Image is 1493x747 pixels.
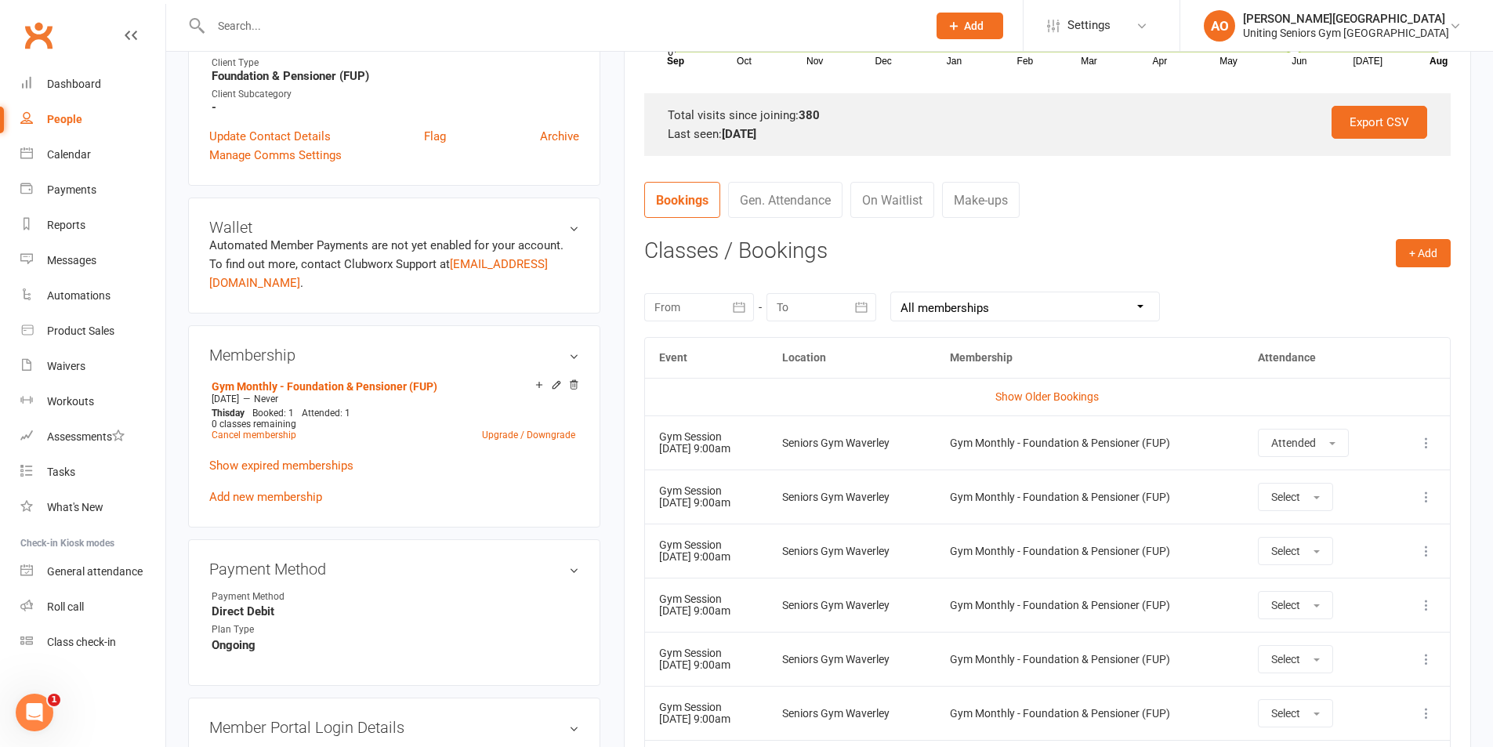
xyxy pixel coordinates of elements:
span: Select [1271,599,1300,611]
div: Gym Monthly - Foundation & Pensioner (FUP) [950,546,1230,557]
div: Seniors Gym Waverley [782,491,922,503]
span: Attended [1271,437,1316,449]
span: Never [254,393,278,404]
a: What's New [20,490,165,525]
div: Roll call [47,600,84,613]
strong: [DATE] [722,127,756,141]
span: This [212,408,230,419]
input: Search... [206,15,916,37]
div: Client Type [212,56,579,71]
a: Export CSV [1332,106,1427,139]
div: Workouts [47,395,94,408]
div: Messages [47,254,96,267]
a: Bookings [644,182,720,218]
span: Settings [1067,8,1111,43]
div: Gym Session [659,485,754,497]
td: [DATE] 9:00am [645,578,768,632]
strong: Ongoing [212,638,579,652]
a: Assessments [20,419,165,455]
div: [PERSON_NAME][GEOGRAPHIC_DATA] [1243,12,1449,26]
div: Assessments [47,430,125,443]
a: Show Older Bookings [995,390,1099,403]
div: Gym Monthly - Foundation & Pensioner (FUP) [950,600,1230,611]
a: Automations [20,278,165,314]
a: People [20,102,165,137]
div: Gym Session [659,593,754,605]
td: [DATE] 9:00am [645,415,768,470]
div: Gym Monthly - Foundation & Pensioner (FUP) [950,437,1230,449]
div: Uniting Seniors Gym [GEOGRAPHIC_DATA] [1243,26,1449,40]
a: General attendance kiosk mode [20,554,165,589]
span: [DATE] [212,393,239,404]
strong: Direct Debit [212,604,579,618]
div: Client Subcategory [212,87,579,102]
th: Location [768,338,936,378]
th: Event [645,338,768,378]
div: Last seen: [668,125,1427,143]
span: Select [1271,653,1300,665]
a: Gym Monthly - Foundation & Pensioner (FUP) [212,380,437,393]
a: Class kiosk mode [20,625,165,660]
h3: Membership [209,346,579,364]
div: What's New [47,501,103,513]
td: [DATE] 9:00am [645,524,768,578]
button: Select [1258,591,1333,619]
div: Gym Monthly - Foundation & Pensioner (FUP) [950,654,1230,665]
h3: Classes / Bookings [644,239,1451,263]
div: Product Sales [47,325,114,337]
a: Reports [20,208,165,243]
div: Plan Type [212,622,341,637]
no-payment-system: Automated Member Payments are not yet enabled for your account. To find out more, contact Clubwor... [209,238,563,290]
strong: - [212,100,579,114]
a: Dashboard [20,67,165,102]
strong: Foundation & Pensioner (FUP) [212,69,579,83]
a: Flag [424,127,446,146]
span: 1 [48,694,60,706]
a: Show expired memberships [209,459,353,473]
a: Cancel membership [212,430,296,441]
a: Roll call [20,589,165,625]
a: Add new membership [209,490,322,504]
span: Select [1271,491,1300,503]
span: 0 classes remaining [212,419,296,430]
a: Make-ups [942,182,1020,218]
span: Select [1271,707,1300,720]
button: Select [1258,699,1333,727]
button: Attended [1258,429,1349,457]
a: Update Contact Details [209,127,331,146]
div: Seniors Gym Waverley [782,437,922,449]
div: General attendance [47,565,143,578]
a: Upgrade / Downgrade [482,430,575,441]
td: [DATE] 9:00am [645,686,768,740]
div: Seniors Gym Waverley [782,546,922,557]
div: Seniors Gym Waverley [782,708,922,720]
div: People [47,113,82,125]
h3: Payment Method [209,560,579,578]
span: Booked: 1 [252,408,294,419]
button: Select [1258,483,1333,511]
a: Gen. Attendance [728,182,843,218]
div: Payments [47,183,96,196]
a: Messages [20,243,165,278]
button: Select [1258,645,1333,673]
div: Automations [47,289,111,302]
span: Attended: 1 [302,408,350,419]
div: Dashboard [47,78,101,90]
button: + Add [1396,239,1451,267]
a: Payments [20,172,165,208]
div: Class check-in [47,636,116,648]
div: day [208,408,248,419]
a: Manage Comms Settings [209,146,342,165]
span: Select [1271,545,1300,557]
button: Add [937,13,1003,39]
div: Gym Session [659,539,754,551]
div: Tasks [47,466,75,478]
h3: Wallet [209,219,579,236]
span: Add [964,20,984,32]
a: Waivers [20,349,165,384]
div: Total visits since joining: [668,106,1427,125]
a: On Waitlist [850,182,934,218]
div: Waivers [47,360,85,372]
div: Seniors Gym Waverley [782,600,922,611]
a: Tasks [20,455,165,490]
